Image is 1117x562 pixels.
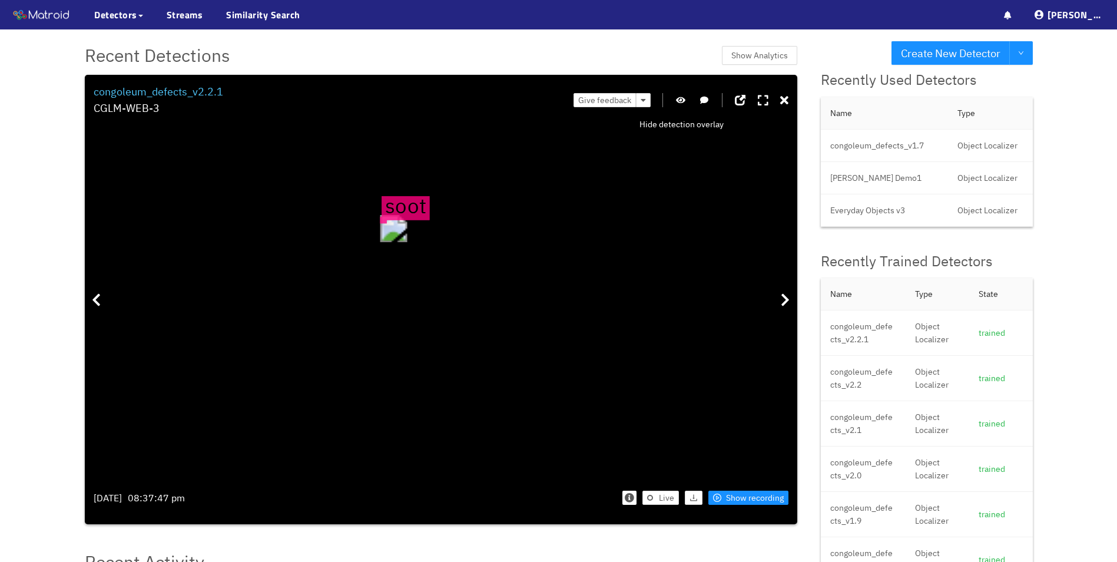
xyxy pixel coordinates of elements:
button: down [1009,41,1033,65]
td: Object Localizer [948,194,1033,227]
th: Type [906,278,969,310]
div: Hide detection overlay [635,114,728,134]
td: Everyday Objects v3 [821,194,948,227]
span: Detectors [94,8,137,22]
button: Create New Detector [891,41,1010,65]
button: download [685,491,702,505]
div: congoleum_defects_v2.2.1 [94,84,223,100]
span: Create New Detector [901,45,1000,62]
div: trained [979,508,1023,521]
td: congoleum_defects_v1.9 [821,492,906,537]
span: down [1018,50,1024,57]
div: Recently Used Detectors [821,69,1033,91]
a: Streams [167,8,203,22]
td: Object Localizer [906,492,969,537]
div: trained [979,326,1023,339]
span: Show recording [726,491,784,504]
td: congoleum_defects_v1.7 [821,130,948,162]
span: Live [659,491,674,504]
span: Recent Detections [85,41,230,69]
td: Object Localizer [906,447,969,492]
img: Matroid logo [12,6,71,24]
td: Object Localizer [906,310,969,356]
button: play-circleShow recording [708,491,788,505]
td: Object Localizer [906,401,969,447]
button: Give feedback [574,93,636,107]
div: 08:37:47 pm [128,491,185,505]
td: congoleum_defects_v2.1 [821,401,906,447]
span: play-circle [713,494,721,503]
span: download [690,494,698,503]
th: State [969,278,1033,310]
span: soot [382,196,429,220]
button: Show Analytics [722,46,797,65]
td: congoleum_defects_v2.2.1 [821,310,906,356]
a: Similarity Search [226,8,300,22]
td: Object Localizer [948,130,1033,162]
td: congoleum_defects_v2.0 [821,447,906,492]
td: congoleum_defects_v2.2 [821,356,906,401]
div: Recently Trained Detectors [821,250,1033,273]
th: Type [948,97,1033,130]
span: Show Analytics [731,49,788,62]
div: trained [979,462,1023,475]
th: Name [821,278,906,310]
div: CGLM-WEB-3 [94,100,223,117]
span: Give feedback [578,94,631,107]
button: Live [642,491,679,505]
div: trained [979,372,1023,385]
div: [DATE] [94,491,122,505]
div: trained [979,417,1023,430]
th: Name [821,97,948,130]
td: Object Localizer [948,162,1033,194]
td: [PERSON_NAME] Demo1 [821,162,948,194]
td: Object Localizer [906,356,969,401]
